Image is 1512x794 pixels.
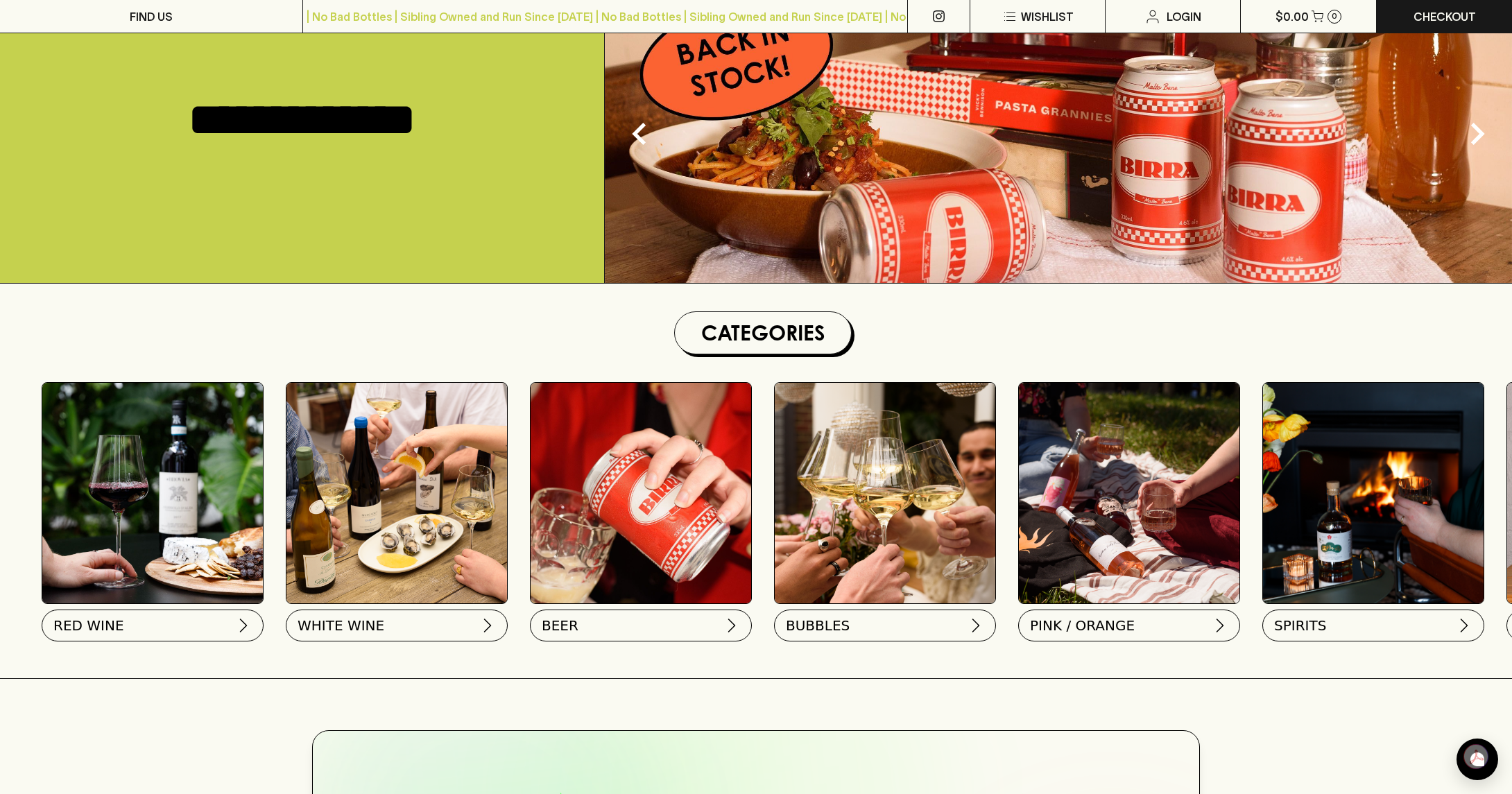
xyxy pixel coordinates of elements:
[42,610,264,641] button: RED WINE
[1274,616,1326,635] span: SPIRITS
[235,617,252,634] img: chevron-right.svg
[1021,8,1074,25] p: Wishlist
[1414,8,1476,25] p: Checkout
[298,616,384,635] span: WHITE WINE
[1212,617,1228,634] img: chevron-right.svg
[612,106,667,162] button: Previous
[286,383,507,603] img: optimise
[1275,8,1309,25] p: $0.00
[531,383,751,603] img: BIRRA_GOOD-TIMES_INSTA-2 1/optimise?auth=Mjk3MjY0ODMzMw__
[479,617,496,634] img: chevron-right.svg
[775,383,995,603] img: 2022_Festive_Campaign_INSTA-16 1
[1456,617,1472,634] img: chevron-right.svg
[1450,106,1505,162] button: Next
[130,8,173,25] p: FIND US
[1332,12,1337,20] p: 0
[1018,610,1240,641] button: PINK / ORANGE
[530,610,752,641] button: BEER
[723,617,740,634] img: chevron-right.svg
[1167,8,1201,25] p: Login
[1263,383,1484,603] img: gospel_collab-2 1
[680,318,845,348] h1: Categories
[1019,383,1239,603] img: gospel_collab-2 1
[53,616,124,635] span: RED WINE
[968,617,984,634] img: chevron-right.svg
[286,610,508,641] button: WHITE WINE
[774,610,996,641] button: BUBBLES
[786,616,850,635] span: BUBBLES
[1262,610,1484,641] button: SPIRITS
[42,383,263,603] img: Red Wine Tasting
[542,616,578,635] span: BEER
[1030,616,1135,635] span: PINK / ORANGE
